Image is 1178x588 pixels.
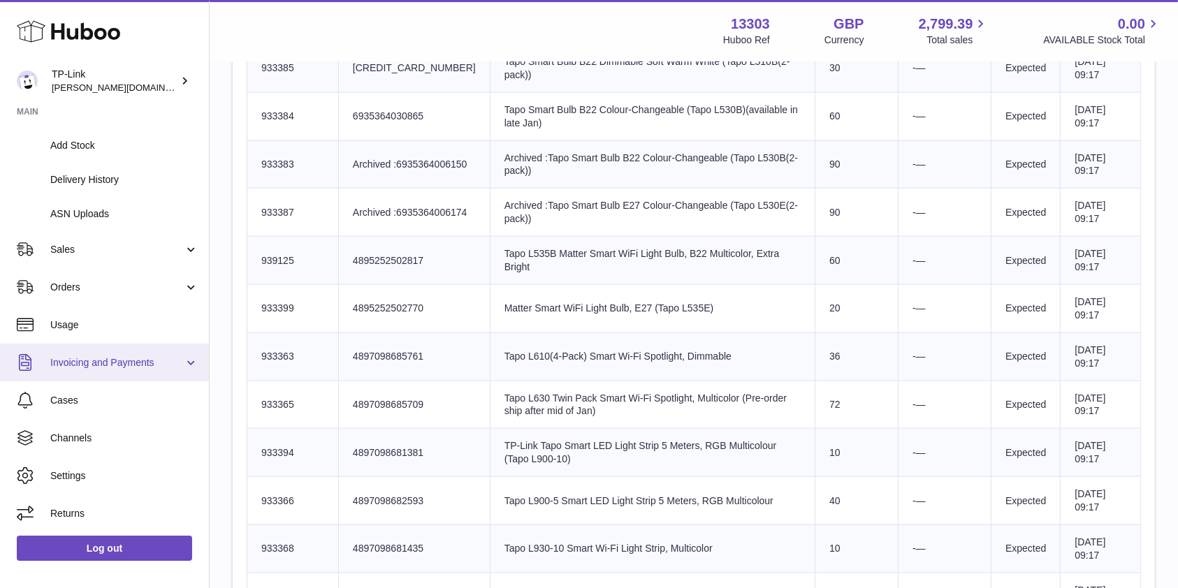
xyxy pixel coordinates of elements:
span: Invoicing and Payments [50,356,184,369]
td: 4897098685709 [338,381,490,429]
td: 4897098685761 [338,332,490,381]
td: 90 [815,189,899,237]
td: 933365 [247,381,339,429]
span: ASN Uploads [50,207,198,221]
td: 4895252502770 [338,284,490,332]
td: Tapo L610(4-Pack) Smart Wi-Fi Spotlight, Dimmable [490,332,815,381]
a: Log out [17,536,192,561]
span: Cases [50,394,198,407]
td: Tapo L630 Twin Pack Smart Wi-Fi Spotlight, Multicolor (Pre-order ship after mid of Jan) [490,381,815,429]
td: 933385 [247,45,339,93]
td: 90 [815,140,899,189]
td: Tapo L930-10 Smart Wi-Fi Light Strip, Multicolor [490,524,815,573]
td: -— [899,189,991,237]
td: 933383 [247,140,339,189]
td: [DATE] 09:17 [1061,381,1141,429]
td: 4897098682593 [338,477,490,525]
td: 933368 [247,524,339,573]
td: Tapo L900-5 Smart LED Light Strip 5 Meters, RGB Multicolour [490,477,815,525]
td: [DATE] 09:17 [1061,237,1141,285]
div: Currency [824,34,864,47]
td: Archived :Tapo Smart Bulb E27 Colour-Changeable (Tapo L530E(2-pack)) [490,189,815,237]
span: Returns [50,507,198,520]
span: Orders [50,281,184,294]
strong: 13303 [731,15,770,34]
td: -— [899,477,991,525]
td: 4897098681435 [338,524,490,573]
td: Expected [991,381,1061,429]
span: [PERSON_NAME][DOMAIN_NAME][EMAIL_ADDRESS][DOMAIN_NAME] [52,82,353,93]
span: Delivery History [50,173,198,186]
span: Total sales [926,34,989,47]
td: Expected [991,477,1061,525]
td: -— [899,381,991,429]
td: [DATE] 09:17 [1061,332,1141,381]
td: Expected [991,189,1061,237]
td: 939125 [247,237,339,285]
td: 933387 [247,189,339,237]
td: 933394 [247,429,339,477]
td: [DATE] 09:17 [1061,429,1141,477]
td: 20 [815,284,899,332]
td: Tapo L535B Matter Smart WiFi Light Bulb, B22 Multicolor, Extra Bright [490,237,815,285]
td: -— [899,92,991,140]
td: Expected [991,140,1061,189]
span: 2,799.39 [919,15,973,34]
td: [CREDIT_CARD_NUMBER] [338,45,490,93]
td: [DATE] 09:17 [1061,189,1141,237]
td: 4897098681381 [338,429,490,477]
td: -— [899,237,991,285]
td: Tapo Smart Bulb B22 Dimmable Soft Warm White (Tapo L510B(2-pack)) [490,45,815,93]
td: 60 [815,237,899,285]
td: Expected [991,237,1061,285]
td: 36 [815,332,899,381]
span: AVAILABLE Stock Total [1043,34,1161,47]
td: [DATE] 09:17 [1061,284,1141,332]
td: -— [899,524,991,573]
td: -— [899,332,991,381]
td: 30 [815,45,899,93]
td: 40 [815,477,899,525]
td: -— [899,45,991,93]
td: [DATE] 09:17 [1061,140,1141,189]
span: Channels [50,432,198,445]
span: 0.00 [1118,15,1145,34]
td: Archived :Tapo Smart Bulb B22 Colour-Changeable (Tapo L530B(2-pack)) [490,140,815,189]
td: Expected [991,429,1061,477]
td: Expected [991,92,1061,140]
td: Archived :6935364006150 [338,140,490,189]
td: Expected [991,332,1061,381]
td: TP-Link Tapo Smart LED Light Strip 5 Meters, RGB Multicolour (Tapo L900-10) [490,429,815,477]
td: [DATE] 09:17 [1061,524,1141,573]
td: 4895252502817 [338,237,490,285]
span: Settings [50,469,198,483]
div: Huboo Ref [723,34,770,47]
td: -— [899,140,991,189]
td: 60 [815,92,899,140]
a: 2,799.39 Total sales [919,15,989,47]
td: -— [899,429,991,477]
td: 933366 [247,477,339,525]
td: Matter Smart WiFi Light Bulb, E27 (Tapo L535E) [490,284,815,332]
td: 10 [815,524,899,573]
td: Tapo Smart Bulb B22 Colour-Changeable (Tapo L530B)(available in late Jan) [490,92,815,140]
td: 6935364030865 [338,92,490,140]
td: Archived :6935364006174 [338,189,490,237]
span: Usage [50,318,198,332]
td: Expected [991,524,1061,573]
td: -— [899,284,991,332]
td: 10 [815,429,899,477]
td: [DATE] 09:17 [1061,45,1141,93]
td: [DATE] 09:17 [1061,92,1141,140]
span: Add Stock [50,139,198,152]
td: Expected [991,45,1061,93]
span: Sales [50,243,184,256]
div: TP-Link [52,68,177,94]
strong: GBP [834,15,864,34]
td: 933384 [247,92,339,140]
td: 933363 [247,332,339,381]
a: 0.00 AVAILABLE Stock Total [1043,15,1161,47]
td: Expected [991,284,1061,332]
td: [DATE] 09:17 [1061,477,1141,525]
td: 933399 [247,284,339,332]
